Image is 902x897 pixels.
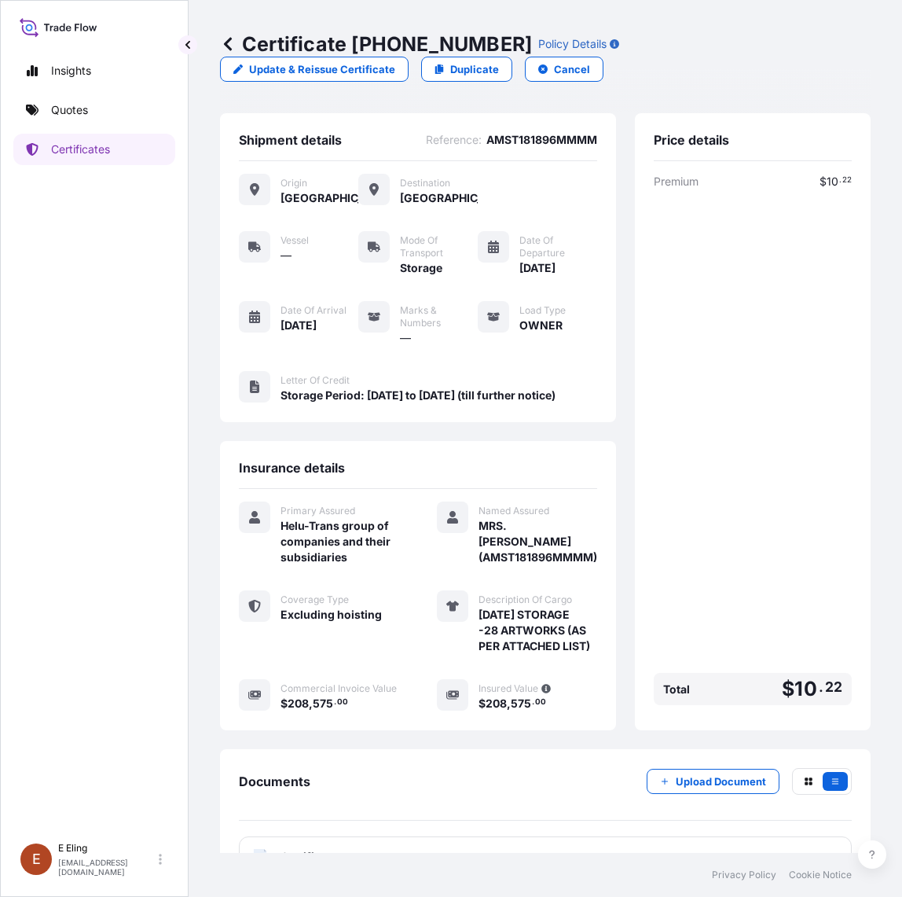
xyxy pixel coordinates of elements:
a: Update & Reissue Certificate [220,57,409,82]
span: Documents [239,774,310,789]
p: Upload Document [676,774,766,789]
span: Price details [654,132,729,148]
span: , [309,698,313,709]
span: Storage [400,260,442,276]
span: Excluding hoisting [280,607,382,623]
span: 208 [288,698,309,709]
span: $ [782,679,794,699]
span: . [839,178,841,183]
a: Privacy Policy [712,869,776,881]
span: 10 [827,176,838,187]
p: Certificates [51,142,110,157]
p: E Eling [58,842,156,855]
p: Duplicate [450,61,499,77]
span: — [280,248,291,263]
span: [DATE] [519,260,555,276]
span: MRS. [PERSON_NAME] (AMST181896MMMM) [478,518,597,565]
p: [EMAIL_ADDRESS][DOMAIN_NAME] [58,858,156,877]
span: Date of Arrival [280,304,346,317]
span: 575 [511,698,531,709]
span: Load Type [519,304,566,317]
span: Insured Value [478,682,538,695]
span: Premium [654,174,698,189]
span: 00 [535,700,546,705]
span: AMST181896MMMM [486,132,597,148]
span: 208 [486,698,507,709]
span: Certificate [280,849,337,865]
span: Coverage Type [280,594,349,606]
span: $ [280,698,288,709]
span: [DATE] [280,318,317,333]
p: Update & Reissue Certificate [249,61,395,77]
span: Reference : [426,132,482,148]
span: 10 [794,679,816,699]
span: . [532,700,534,705]
a: Quotes [13,94,175,126]
span: Date of Departure [519,234,597,259]
span: Vessel [280,234,309,247]
span: Named Assured [478,505,549,517]
span: OWNER [519,318,563,333]
span: . [334,700,336,705]
span: 22 [825,682,842,692]
span: Destination [400,177,450,189]
span: Description Of Cargo [478,594,572,606]
span: $ [478,698,486,709]
a: Duplicate [421,57,512,82]
a: Cookie Notice [789,869,852,881]
span: . [819,682,823,692]
span: Helu-Trans group of companies and their subsidiaries [280,518,399,565]
p: Policy Details [538,36,607,52]
a: Certificates [13,134,175,165]
span: Primary Assured [280,505,355,517]
span: Insurance details [239,460,345,476]
button: Cancel [525,57,603,82]
span: Mode of Transport [400,234,478,259]
p: Insights [51,63,91,79]
span: Letter of Credit [280,374,350,387]
span: — [400,330,411,346]
span: $ [819,176,827,187]
span: Origin [280,177,307,189]
p: Certificate [PHONE_NUMBER] [220,31,532,57]
p: Cancel [554,61,590,77]
span: Commercial Invoice Value [280,682,397,695]
span: [GEOGRAPHIC_DATA] [280,190,358,206]
span: E [32,851,41,867]
span: 22 [842,178,852,183]
span: Storage Period: [DATE] to [DATE] (till further notice) [280,388,555,403]
a: Insights [13,55,175,86]
span: Marks & Numbers [400,304,478,329]
span: 00 [337,700,348,705]
span: Shipment details [239,132,342,148]
button: Upload Document [647,769,779,794]
span: [DATE] STORAGE -28 ARTWORKS (AS PER ATTACHED LIST) [478,607,597,654]
p: Quotes [51,102,88,118]
span: [GEOGRAPHIC_DATA] [400,190,478,206]
span: , [507,698,511,709]
span: Total [663,682,690,697]
span: 575 [313,698,333,709]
